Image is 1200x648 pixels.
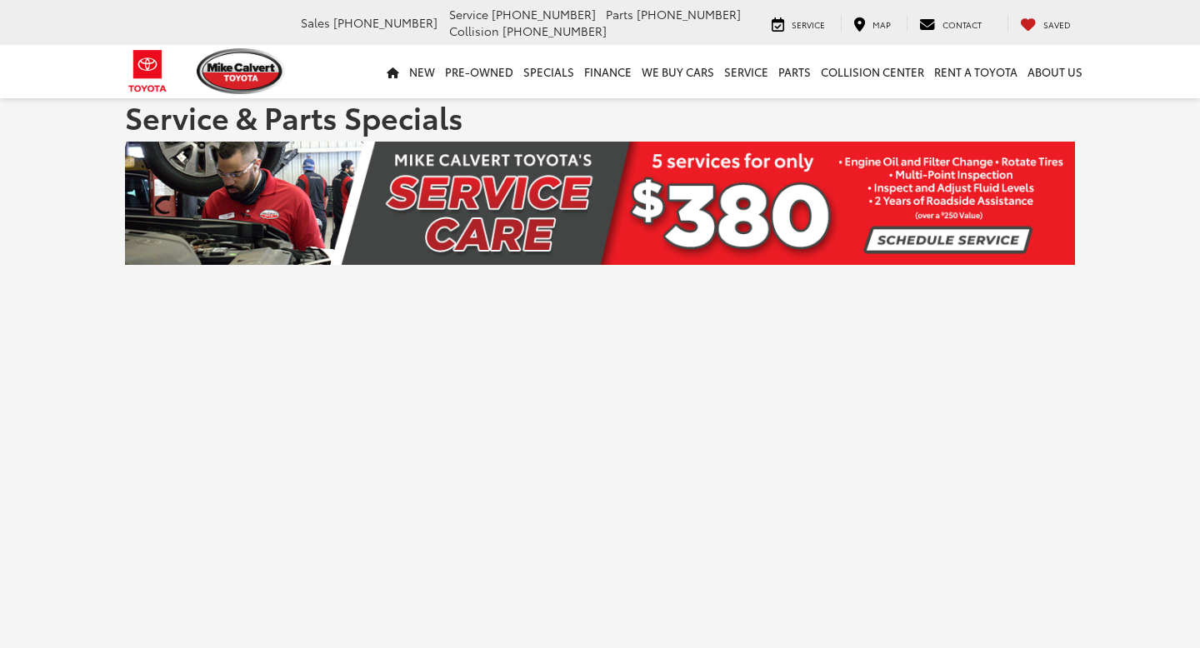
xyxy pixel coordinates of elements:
[759,15,837,32] a: Service
[449,22,499,39] span: Collision
[1007,15,1083,32] a: My Saved Vehicles
[449,6,488,22] span: Service
[719,45,773,98] a: Service
[404,45,440,98] a: New
[841,15,903,32] a: Map
[502,22,607,39] span: [PHONE_NUMBER]
[117,44,179,98] img: Toyota
[637,45,719,98] a: WE BUY CARS
[125,142,1075,265] img: Updated Service Banner | July 2024
[606,6,633,22] span: Parts
[907,15,994,32] a: Contact
[579,45,637,98] a: Finance
[518,45,579,98] a: Specials
[125,100,1075,133] h1: Service & Parts Specials
[492,6,596,22] span: [PHONE_NUMBER]
[440,45,518,98] a: Pre-Owned
[637,6,741,22] span: [PHONE_NUMBER]
[197,48,285,94] img: Mike Calvert Toyota
[1043,18,1071,31] span: Saved
[942,18,982,31] span: Contact
[333,14,437,31] span: [PHONE_NUMBER]
[382,45,404,98] a: Home
[872,18,891,31] span: Map
[929,45,1022,98] a: Rent a Toyota
[1022,45,1087,98] a: About Us
[773,45,816,98] a: Parts
[301,14,330,31] span: Sales
[792,18,825,31] span: Service
[816,45,929,98] a: Collision Center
